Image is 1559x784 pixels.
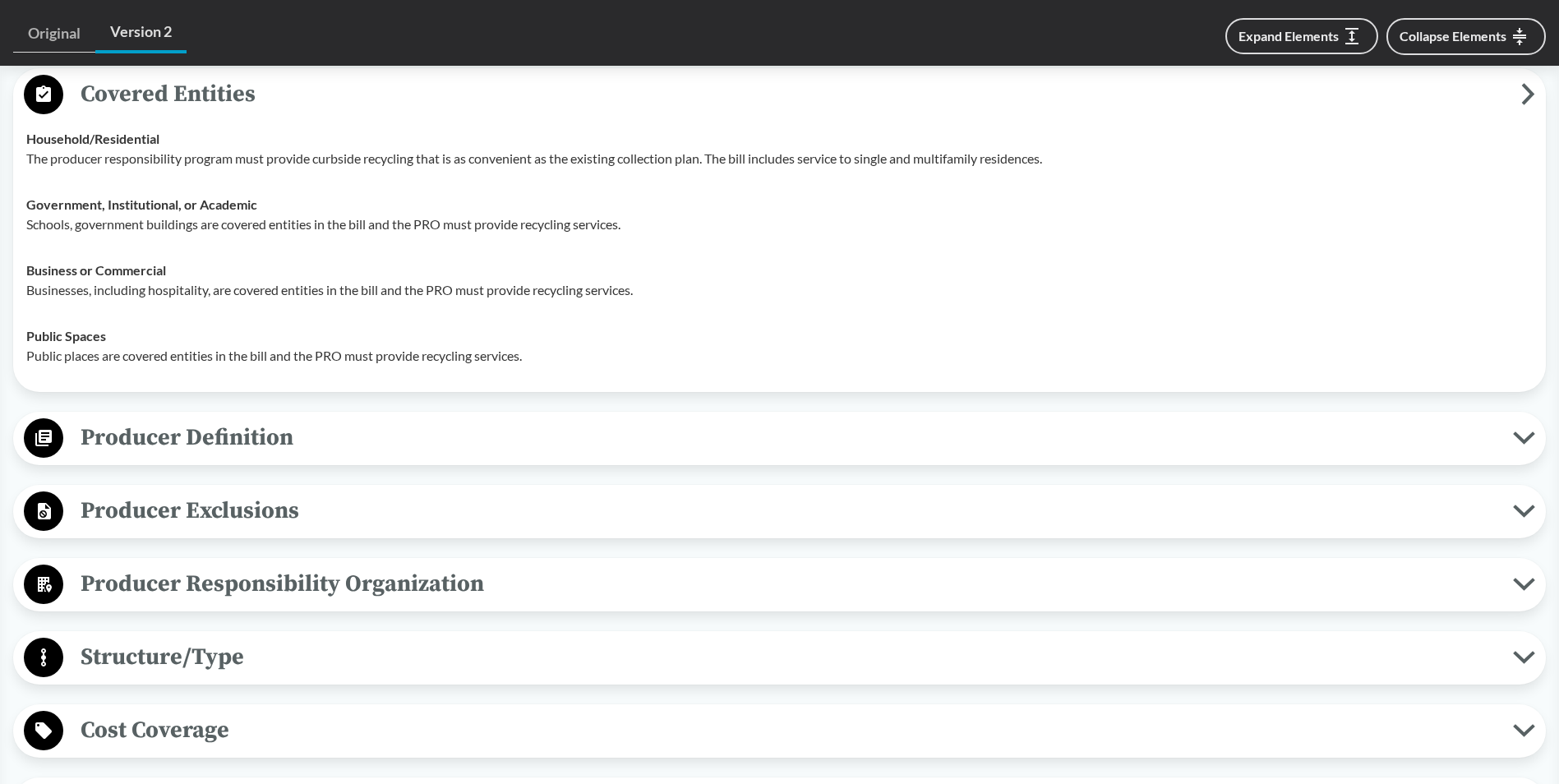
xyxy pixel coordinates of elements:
[63,76,1521,113] span: Covered Entities
[63,712,1513,749] span: Cost Coverage
[26,149,1533,168] p: The producer responsibility program must provide curbside recycling that is as convenient as the ...
[13,15,95,53] a: Original
[1386,18,1546,55] button: Collapse Elements
[19,637,1540,679] button: Structure/Type
[19,710,1540,752] button: Cost Coverage
[19,491,1540,533] button: Producer Exclusions
[63,639,1513,676] span: Structure/Type
[26,196,257,212] strong: Government, Institutional, or Academic
[63,492,1513,529] span: Producer Exclusions
[26,280,1533,300] p: Businesses, including hospitality, are covered entities in the bill and the PRO must provide recy...
[1225,18,1378,54] button: Expand Elements
[63,565,1513,602] span: Producer Responsibility Organization
[95,13,187,53] a: Version 2
[63,419,1513,456] span: Producer Definition
[26,328,106,344] strong: Public Spaces
[19,564,1540,606] button: Producer Responsibility Organization
[26,131,159,146] strong: Household/​Residential
[26,214,1533,234] p: Schools, government buildings are covered entities in the bill and the PRO must provide recycling...
[19,74,1540,116] button: Covered Entities
[26,262,166,278] strong: Business or Commercial
[19,417,1540,459] button: Producer Definition
[26,346,1533,366] p: Public places are covered entities in the bill and the PRO must provide recycling services.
